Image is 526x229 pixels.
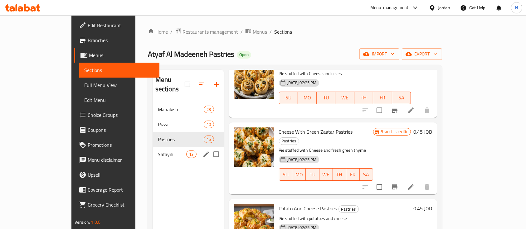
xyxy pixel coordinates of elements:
a: Edit Menu [79,93,159,107]
div: items [204,106,214,113]
span: Sections [274,28,292,36]
button: FR [373,92,392,104]
a: Restaurants management [175,28,238,36]
a: Menu disclaimer [74,152,159,167]
a: Full Menu View [79,78,159,93]
button: FR [346,168,360,181]
span: Branch specific [378,129,411,135]
span: Coupons [88,126,154,134]
p: Pie stuffed with Cheese and fresh green thyme [279,146,373,154]
span: TH [335,170,344,179]
button: SA [392,92,411,104]
span: WE [322,170,330,179]
span: TU [308,170,317,179]
button: MO [298,92,317,104]
span: FR [376,93,389,102]
button: Branch-specific-item [387,179,402,194]
nav: Menu sections [153,99,224,164]
button: delete [420,103,435,118]
span: 23 [204,107,213,112]
span: Cheese With Green Zaatar Pastries [279,127,353,136]
img: Cheese With Green Zaatar Pastries [234,127,274,167]
span: Edit Restaurant [88,21,154,29]
button: TU [306,168,319,181]
span: Grocery Checklist [88,201,154,208]
button: SU [279,168,293,181]
li: / [270,28,272,36]
h2: Menu sections [155,75,185,94]
span: Atyaf Al Madeeneh Pastries [148,47,234,61]
span: 10 [204,122,213,127]
button: delete [420,179,435,194]
div: Pastries [338,205,359,213]
h6: 0.45 JOD [413,204,432,213]
a: Grocery Checklist [74,197,159,212]
span: MO [300,93,314,102]
div: Pastries [279,137,299,145]
span: TU [319,93,333,102]
div: Pastries15 [153,132,224,147]
a: Edit menu item [407,183,415,191]
div: Pizza10 [153,117,224,132]
div: Open [237,51,251,59]
div: Menu-management [370,4,409,12]
span: Pastries [339,206,358,213]
span: Menus [89,51,154,59]
span: Sections [84,66,154,74]
span: 13 [187,151,196,157]
a: Sections [79,63,159,78]
span: [DATE] 02:25 PM [285,157,319,163]
span: SA [395,93,408,102]
button: TH [333,168,346,181]
button: MO [292,168,306,181]
span: SA [362,170,371,179]
span: Safayih [158,150,186,158]
button: SU [279,92,298,104]
span: Choice Groups [88,111,154,119]
span: Promotions [88,141,154,149]
span: Upsell [88,171,154,179]
span: Select to update [373,104,386,117]
span: Full Menu View [84,81,154,89]
button: Branch-specific-item [387,103,402,118]
span: Open [237,52,251,57]
span: Pizza [158,121,204,128]
p: Pie stuffed with potatoes and cheese [279,215,411,222]
span: TH [357,93,371,102]
span: Select to update [373,180,386,193]
img: Cheese And Olives Pastry [234,59,274,99]
nav: breadcrumb [148,28,442,36]
div: items [204,136,214,143]
button: SA [360,168,373,181]
button: edit [202,150,211,159]
span: Version: [75,218,90,226]
div: Jordan [438,4,450,11]
span: 1.0.0 [91,218,100,226]
span: SU [282,170,290,179]
li: / [241,28,243,36]
span: export [407,50,437,58]
div: Manakish23 [153,102,224,117]
a: Branches [74,33,159,48]
a: Menus [74,48,159,63]
a: Coupons [74,122,159,137]
a: Edit Restaurant [74,18,159,33]
a: Promotions [74,137,159,152]
span: Edit Menu [84,96,154,104]
div: Pastries [158,136,204,143]
button: import [359,48,399,60]
span: Menus [253,28,267,36]
button: export [402,48,442,60]
button: WE [319,168,333,181]
button: TH [354,92,373,104]
span: [DATE] 02:25 PM [285,80,319,86]
span: Potato And Cheese Pastries [279,204,337,213]
a: Edit menu item [407,107,415,114]
span: 15 [204,136,213,142]
div: Safayih13edit [153,147,224,162]
div: items [186,150,196,158]
a: Menus [245,28,267,36]
button: TU [317,92,335,104]
span: import [364,50,394,58]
